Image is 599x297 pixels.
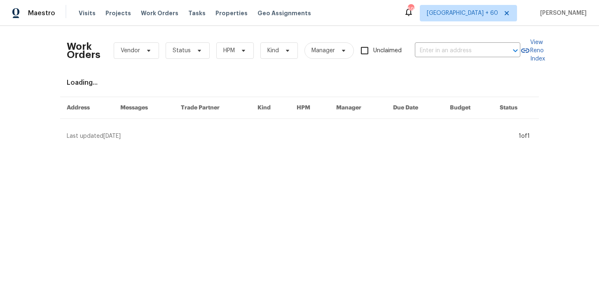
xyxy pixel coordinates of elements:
[141,9,178,17] span: Work Orders
[537,9,587,17] span: [PERSON_NAME]
[519,132,530,140] div: 1 of 1
[427,9,498,17] span: [GEOGRAPHIC_DATA] + 60
[257,9,311,17] span: Geo Assignments
[28,9,55,17] span: Maestro
[373,46,402,55] span: Unclaimed
[251,97,290,119] th: Kind
[105,9,131,17] span: Projects
[174,97,251,119] th: Trade Partner
[510,45,521,56] button: Open
[215,9,248,17] span: Properties
[386,97,443,119] th: Due Date
[103,133,121,139] span: [DATE]
[408,5,414,13] div: 597
[267,46,279,55] span: Kind
[67,42,101,59] h2: Work Orders
[330,97,386,119] th: Manager
[67,79,532,87] div: Loading...
[79,9,96,17] span: Visits
[415,44,497,57] input: Enter in an address
[311,46,335,55] span: Manager
[60,97,114,119] th: Address
[114,97,174,119] th: Messages
[223,46,235,55] span: HPM
[443,97,493,119] th: Budget
[67,132,516,140] div: Last updated
[173,46,191,55] span: Status
[493,97,539,119] th: Status
[121,46,140,55] span: Vendor
[290,97,330,119] th: HPM
[520,38,545,63] a: View Reno Index
[188,10,206,16] span: Tasks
